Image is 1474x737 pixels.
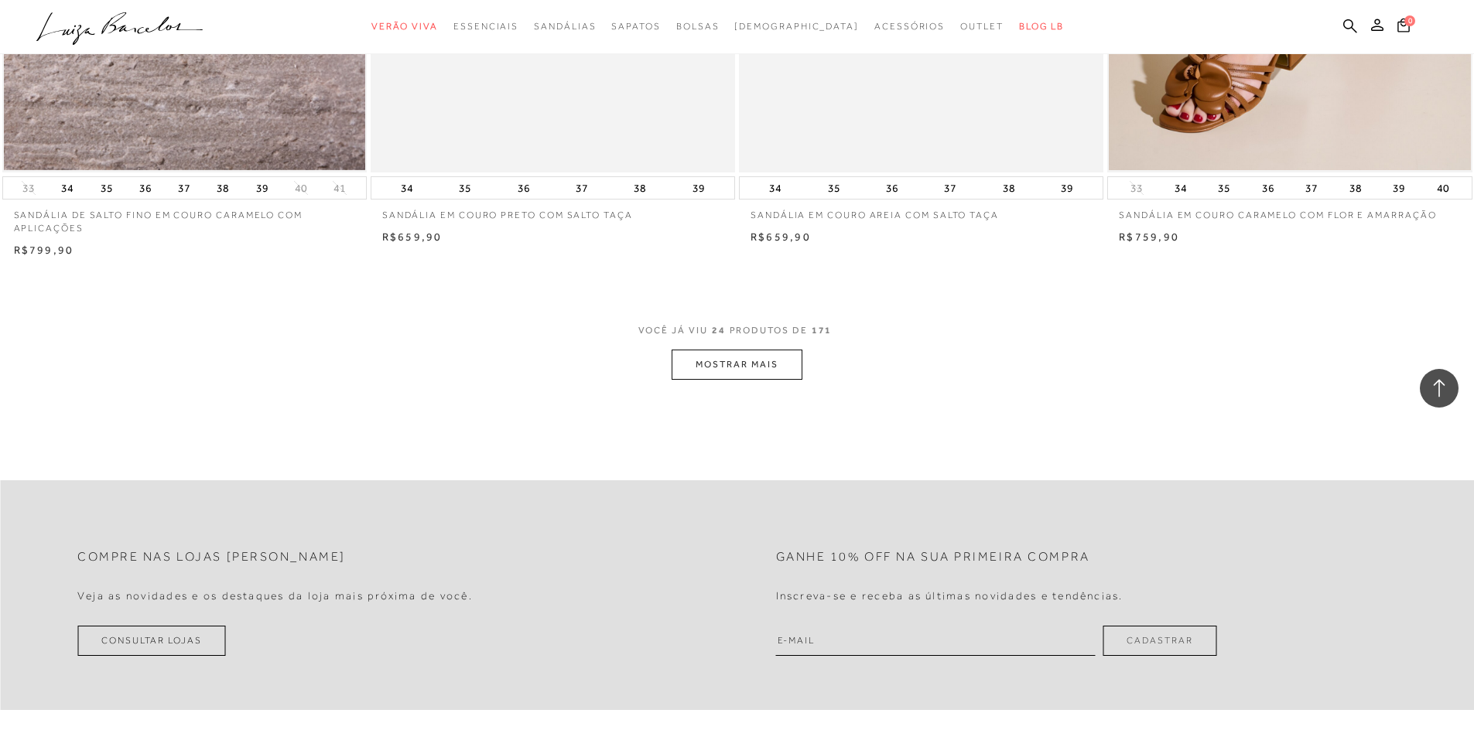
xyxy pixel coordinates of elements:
button: 33 [1126,181,1147,196]
button: 38 [629,177,651,199]
span: Sapatos [611,21,660,32]
button: 36 [1257,177,1279,199]
span: BLOG LB [1019,21,1064,32]
h2: Compre nas lojas [PERSON_NAME] [77,550,346,565]
span: Verão Viva [371,21,438,32]
span: R$759,90 [1119,230,1179,243]
button: 34 [396,177,418,199]
span: Outlet [960,21,1004,32]
button: 36 [513,177,535,199]
button: 38 [1345,177,1366,199]
button: 40 [290,181,312,196]
span: 0 [1404,15,1415,26]
button: 36 [881,177,903,199]
a: categoryNavScreenReaderText [676,12,720,41]
button: 38 [212,177,234,199]
span: R$799,90 [14,244,74,256]
button: 33 [18,181,39,196]
button: 36 [135,177,156,199]
span: 24 [712,325,726,336]
a: SANDÁLIA EM COURO PRETO COM SALTO TAÇA [371,200,735,222]
button: 0 [1393,17,1414,38]
h2: Ganhe 10% off na sua primeira compra [776,550,1090,565]
a: BLOG LB [1019,12,1064,41]
a: categoryNavScreenReaderText [534,12,596,41]
span: [DEMOGRAPHIC_DATA] [734,21,859,32]
a: SANDÁLIA EM COURO CARAMELO COM FLOR E AMARRAÇÃO [1107,200,1472,222]
button: 35 [454,177,476,199]
span: Essenciais [453,21,518,32]
a: noSubCategoriesText [734,12,859,41]
button: 40 [1432,177,1454,199]
a: categoryNavScreenReaderText [960,12,1004,41]
h4: Veja as novidades e os destaques da loja mais próxima de você. [77,589,473,602]
button: MOSTRAR MAIS [672,350,802,380]
span: 171 [812,325,833,336]
button: 37 [1301,177,1322,199]
button: 35 [96,177,118,199]
span: Sandálias [534,21,596,32]
button: 34 [56,177,78,199]
button: 41 [329,181,351,196]
span: R$659,90 [751,230,811,243]
button: 35 [823,177,845,199]
button: 37 [571,177,593,199]
button: 39 [688,177,710,199]
a: categoryNavScreenReaderText [611,12,660,41]
span: Acessórios [874,21,945,32]
button: Cadastrar [1103,626,1216,656]
a: categoryNavScreenReaderText [371,12,438,41]
button: 39 [251,177,273,199]
a: categoryNavScreenReaderText [453,12,518,41]
button: 39 [1388,177,1410,199]
button: 38 [998,177,1020,199]
h4: Inscreva-se e receba as últimas novidades e tendências. [776,589,1123,602]
a: Consultar Lojas [77,626,226,656]
button: 37 [173,177,195,199]
a: SANDÁLIA EM COURO AREIA COM SALTO TAÇA [739,200,1103,222]
input: E-mail [776,626,1096,656]
span: VOCÊ JÁ VIU PRODUTOS DE [638,325,836,336]
span: R$659,90 [382,230,443,243]
button: 37 [939,177,961,199]
button: 39 [1056,177,1078,199]
span: Bolsas [676,21,720,32]
button: 34 [1170,177,1192,199]
button: 35 [1213,177,1235,199]
a: categoryNavScreenReaderText [874,12,945,41]
button: 34 [764,177,786,199]
a: SANDÁLIA DE SALTO FINO EM COURO CARAMELO COM APLICAÇÕES [2,200,367,235]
